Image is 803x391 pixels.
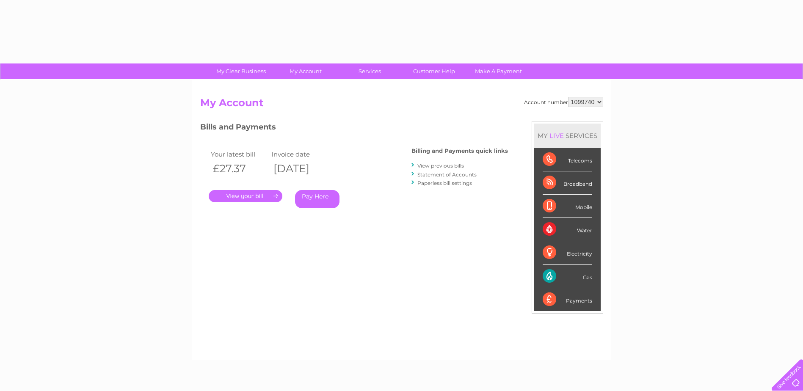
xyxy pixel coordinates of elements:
[417,180,472,186] a: Paperless bill settings
[206,63,276,79] a: My Clear Business
[269,149,330,160] td: Invoice date
[200,97,603,113] h2: My Account
[543,148,592,171] div: Telecoms
[417,171,477,178] a: Statement of Accounts
[209,160,270,177] th: £27.37
[269,160,330,177] th: [DATE]
[548,132,566,140] div: LIVE
[543,218,592,241] div: Water
[411,148,508,154] h4: Billing and Payments quick links
[209,149,270,160] td: Your latest bill
[209,190,282,202] a: .
[543,171,592,195] div: Broadband
[543,241,592,264] div: Electricity
[417,162,464,169] a: View previous bills
[543,265,592,288] div: Gas
[524,97,603,107] div: Account number
[464,63,533,79] a: Make A Payment
[295,190,339,208] a: Pay Here
[200,121,508,136] h3: Bills and Payments
[270,63,340,79] a: My Account
[543,195,592,218] div: Mobile
[335,63,405,79] a: Services
[543,288,592,311] div: Payments
[399,63,469,79] a: Customer Help
[534,124,601,148] div: MY SERVICES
